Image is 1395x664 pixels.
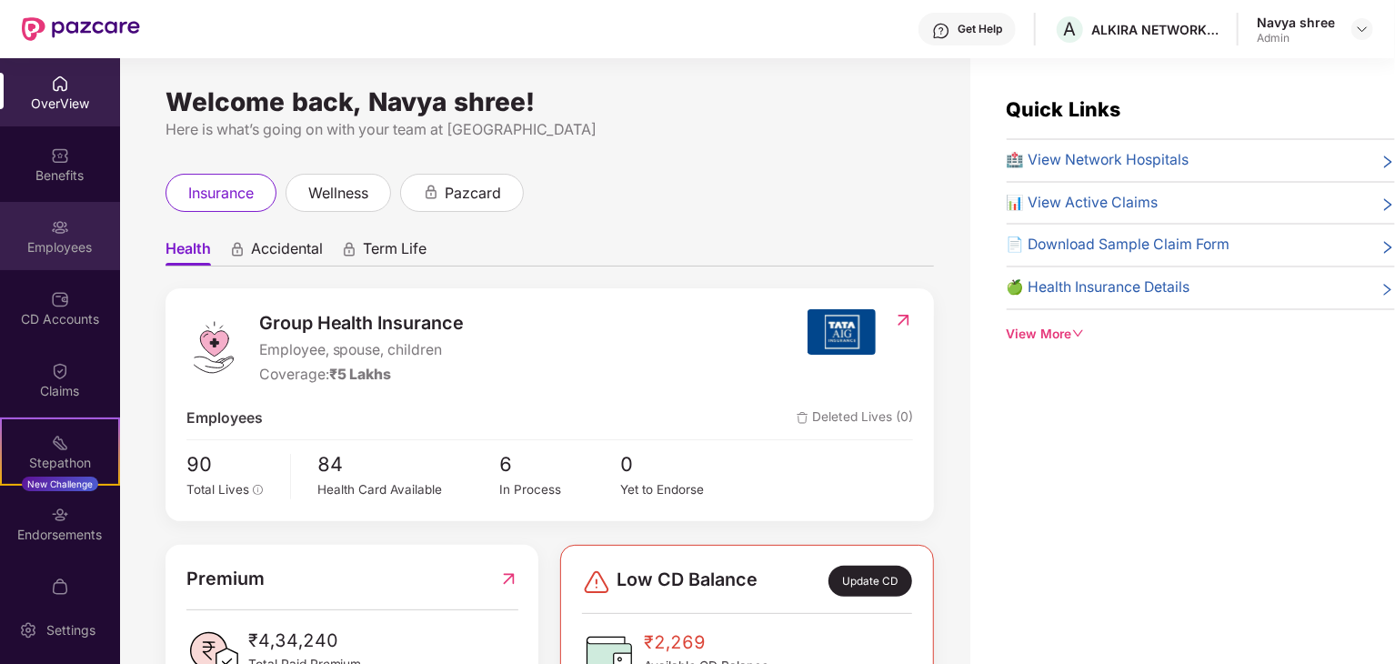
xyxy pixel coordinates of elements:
img: svg+xml;base64,PHN2ZyBpZD0iSGVscC0zMngzMiIgeG1sbnM9Imh0dHA6Ly93d3cudzMub3JnLzIwMDAvc3ZnIiB3aWR0aD... [932,22,950,40]
img: deleteIcon [797,412,808,424]
div: Yet to Endorse [621,480,742,499]
div: animation [341,241,357,257]
img: insurerIcon [808,309,876,355]
span: Employees [186,407,263,430]
span: 📊 View Active Claims [1007,192,1159,215]
span: Term Life [363,239,427,266]
span: ₹4,34,240 [248,627,362,655]
div: ALKIRA NETWORKS INDIA PRIVATE LIMITED [1091,21,1219,38]
span: Accidental [251,239,323,266]
div: Get Help [958,22,1002,36]
div: Settings [41,621,101,639]
span: 📄 Download Sample Claim Form [1007,234,1230,257]
div: Health Card Available [318,480,500,499]
div: animation [229,241,246,257]
img: svg+xml;base64,PHN2ZyBpZD0iTXlfT3JkZXJzIiBkYXRhLW5hbWU9Ik15IE9yZGVycyIgeG1sbnM9Imh0dHA6Ly93d3cudz... [51,578,69,596]
img: svg+xml;base64,PHN2ZyBpZD0iU2V0dGluZy0yMHgyMCIgeG1sbnM9Imh0dHA6Ly93d3cudzMub3JnLzIwMDAvc3ZnIiB3aW... [19,621,37,639]
span: 6 [499,449,620,480]
img: svg+xml;base64,PHN2ZyBpZD0iRW5kb3JzZW1lbnRzIiB4bWxucz0iaHR0cDovL3d3dy53My5vcmcvMjAwMC9zdmciIHdpZH... [51,506,69,524]
img: New Pazcare Logo [22,17,140,41]
span: 84 [318,449,500,480]
img: svg+xml;base64,PHN2ZyBpZD0iQ2xhaW0iIHhtbG5zPSJodHRwOi8vd3d3LnczLm9yZy8yMDAwL3N2ZyIgd2lkdGg9IjIwIi... [51,362,69,380]
img: svg+xml;base64,PHN2ZyBpZD0iSG9tZSIgeG1sbnM9Imh0dHA6Ly93d3cudzMub3JnLzIwMDAvc3ZnIiB3aWR0aD0iMjAiIG... [51,75,69,93]
img: svg+xml;base64,PHN2ZyBpZD0iQ0RfQWNjb3VudHMiIGRhdGEtbmFtZT0iQ0QgQWNjb3VudHMiIHhtbG5zPSJodHRwOi8vd3... [51,290,69,308]
span: Low CD Balance [617,566,758,597]
span: Employee, spouse, children [259,339,465,362]
img: svg+xml;base64,PHN2ZyBpZD0iQmVuZWZpdHMiIHhtbG5zPSJodHRwOi8vd3d3LnczLm9yZy8yMDAwL3N2ZyIgd2lkdGg9Ij... [51,146,69,165]
img: svg+xml;base64,PHN2ZyBpZD0iRHJvcGRvd24tMzJ4MzIiIHhtbG5zPSJodHRwOi8vd3d3LnczLm9yZy8yMDAwL3N2ZyIgd2... [1355,22,1370,36]
div: Navya shree [1257,14,1335,31]
span: ₹5 Lakhs [329,366,392,383]
div: Coverage: [259,364,465,387]
span: insurance [188,182,254,205]
span: Total Lives [186,482,249,497]
img: svg+xml;base64,PHN2ZyBpZD0iRW1wbG95ZWVzIiB4bWxucz0iaHR0cDovL3d3dy53My5vcmcvMjAwMC9zdmciIHdpZHRoPS... [51,218,69,236]
span: Group Health Insurance [259,309,465,337]
span: Health [166,239,211,266]
div: Update CD [828,566,912,597]
img: logo [186,320,241,375]
span: 🏥 View Network Hospitals [1007,149,1189,172]
div: View More [1007,325,1395,345]
span: pazcard [445,182,501,205]
span: Quick Links [1007,97,1121,121]
div: Stepathon [2,454,118,472]
span: down [1072,327,1085,340]
div: Welcome back, Navya shree! [166,95,934,109]
span: A [1064,18,1077,40]
span: right [1380,196,1395,215]
div: New Challenge [22,477,98,491]
span: info-circle [253,485,264,496]
div: Here is what’s going on with your team at [GEOGRAPHIC_DATA] [166,118,934,141]
div: Admin [1257,31,1335,45]
span: Premium [186,565,265,593]
span: right [1380,237,1395,257]
span: 0 [621,449,742,480]
div: animation [423,184,439,200]
img: svg+xml;base64,PHN2ZyB4bWxucz0iaHR0cDovL3d3dy53My5vcmcvMjAwMC9zdmciIHdpZHRoPSIyMSIgaGVpZ2h0PSIyMC... [51,434,69,452]
img: svg+xml;base64,PHN2ZyBpZD0iRGFuZ2VyLTMyeDMyIiB4bWxucz0iaHR0cDovL3d3dy53My5vcmcvMjAwMC9zdmciIHdpZH... [582,568,611,597]
span: wellness [308,182,368,205]
img: RedirectIcon [499,565,518,593]
span: ₹2,269 [644,629,768,657]
span: 90 [186,449,277,480]
img: RedirectIcon [894,311,913,329]
span: right [1380,153,1395,172]
span: Deleted Lives (0) [797,407,913,430]
div: In Process [499,480,620,499]
span: right [1380,280,1395,299]
span: 🍏 Health Insurance Details [1007,277,1190,299]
